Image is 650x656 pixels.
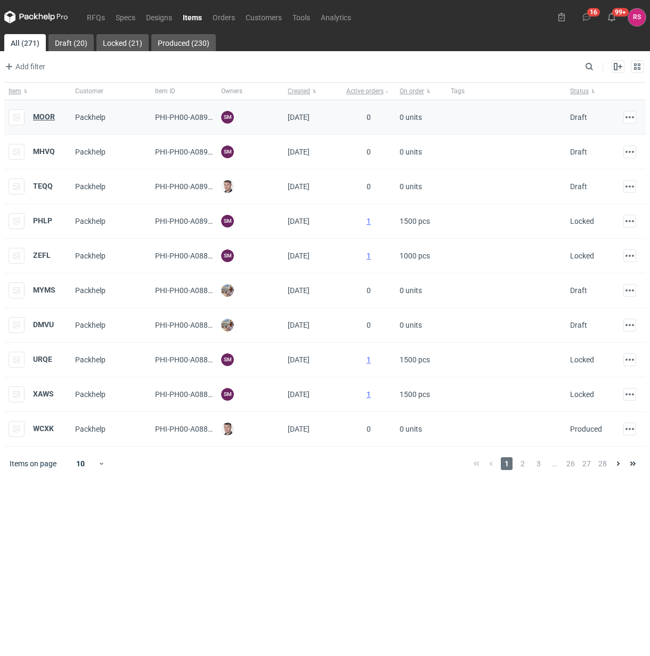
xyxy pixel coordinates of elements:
[33,216,52,225] a: PHLP
[4,34,46,51] a: All (271)
[565,457,576,470] span: 26
[367,182,371,191] span: 0
[4,11,68,23] svg: Packhelp Pro
[33,390,54,398] a: XAWS
[155,87,175,95] span: Item ID
[346,87,384,95] span: Active orders
[3,60,45,73] span: Add filter
[367,390,371,399] a: 1
[288,87,310,95] span: Created
[283,100,342,135] div: [DATE]
[395,343,446,377] div: 1500 pcs
[110,11,141,23] a: Specs
[395,412,446,447] div: 0 units
[33,355,52,363] a: URQE
[623,353,636,366] button: Actions
[75,113,105,122] span: Packhelp
[96,34,149,51] a: Locked (21)
[221,249,234,262] figcaption: SM
[570,250,594,261] div: Locked
[283,343,342,377] div: [DATE]
[283,239,342,273] div: [DATE]
[623,145,636,158] button: Actions
[395,169,446,204] div: 0 units
[2,60,46,73] button: Add filter
[517,457,529,470] span: 2
[400,247,430,264] span: 1000 pcs
[4,83,71,100] button: Item
[75,87,103,95] span: Customer
[603,9,620,26] button: 99+
[623,388,636,401] button: Actions
[570,354,594,365] div: Locked
[283,135,342,169] div: [DATE]
[287,11,315,23] a: Tools
[367,148,371,156] span: 0
[75,286,105,295] span: Packhelp
[367,252,371,260] a: 1
[221,353,234,366] figcaption: SM
[395,135,446,169] div: 0 units
[367,286,371,295] span: 0
[75,321,105,329] span: Packhelp
[75,217,105,225] span: Packhelp
[395,83,446,100] button: On order
[155,321,216,329] span: PHI-PH00-A08883
[221,319,234,331] img: Michał Palasek
[570,87,589,95] span: Status
[283,377,342,412] div: [DATE]
[75,182,105,191] span: Packhelp
[367,113,371,122] span: 0
[75,252,105,260] span: Packhelp
[623,111,636,124] button: Actions
[221,388,234,401] figcaption: SM
[581,457,592,470] span: 27
[400,178,422,195] span: 0 units
[342,83,395,100] button: Active orders
[221,423,234,435] img: Maciej Sikora
[75,148,105,156] span: Packhelp
[33,251,51,260] strong: ZEFL
[207,11,240,23] a: Orders
[623,249,636,262] button: Actions
[33,182,53,190] strong: TEQQ
[155,355,216,364] span: PHI-PH00-A08882
[155,182,216,191] span: PHI-PH00-A08927
[628,9,646,26] figcaption: RS
[623,319,636,331] button: Actions
[367,425,371,433] span: 0
[221,284,234,297] img: Michał Palasek
[155,113,216,122] span: PHI-PH00-A08945
[48,34,94,51] a: Draft (20)
[570,112,587,123] div: Draft
[33,147,55,156] a: MHVQ
[10,458,56,469] span: Items on page
[283,204,342,239] div: [DATE]
[451,87,465,95] span: Tags
[400,143,422,160] span: 0 units
[623,284,636,297] button: Actions
[221,145,234,158] figcaption: SM
[395,308,446,343] div: 0 units
[570,389,594,400] div: Locked
[400,87,424,95] span: On order
[367,217,371,225] a: 1
[151,34,216,51] a: Produced (230)
[221,111,234,124] figcaption: SM
[283,83,342,100] button: Created
[623,215,636,228] button: Actions
[283,169,342,204] div: [DATE]
[395,377,446,412] div: 1500 pcs
[155,252,216,260] span: PHI-PH00-A08899
[33,286,55,294] strong: MYMS
[283,308,342,343] div: [DATE]
[400,317,422,334] span: 0 units
[75,355,105,364] span: Packhelp
[395,100,446,135] div: 0 units
[33,424,54,433] strong: WCXK
[221,87,242,95] span: Owners
[283,273,342,308] div: [DATE]
[367,321,371,329] span: 0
